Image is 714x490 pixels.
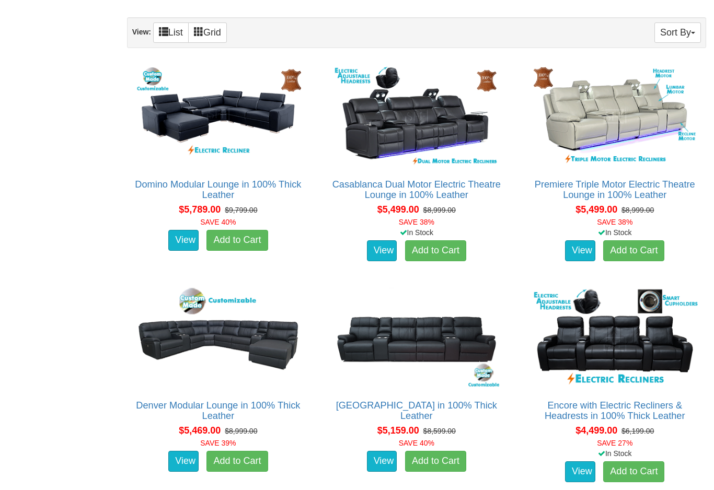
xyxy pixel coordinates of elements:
a: List [153,22,189,43]
a: View [367,451,397,472]
del: $8,999.00 [621,206,654,214]
a: Add to Cart [206,451,268,472]
span: $5,159.00 [377,425,419,436]
a: Encore with Electric Recliners & Headrests in 100% Thick Leather [545,400,685,421]
a: View [565,461,595,482]
strong: View: [132,28,151,36]
font: SAVE 40% [200,218,236,226]
img: Denver Theatre Lounge in 100% Thick Leather [331,285,502,390]
a: View [168,451,199,472]
font: SAVE 38% [597,218,632,226]
a: Denver Modular Lounge in 100% Thick Leather [136,400,300,421]
span: $4,499.00 [575,425,617,436]
del: $8,999.00 [423,206,456,214]
a: Casablanca Dual Motor Electric Theatre Lounge in 100% Leather [332,179,501,200]
del: $8,999.00 [225,427,257,435]
a: Add to Cart [603,240,664,261]
div: In Stock [522,448,708,459]
a: Add to Cart [206,230,268,251]
span: $5,469.00 [179,425,221,436]
div: In Stock [323,227,510,238]
img: Casablanca Dual Motor Electric Theatre Lounge in 100% Leather [331,64,502,169]
del: $9,799.00 [225,206,257,214]
a: Grid [188,22,227,43]
a: View [367,240,397,261]
span: $5,499.00 [575,204,617,215]
a: Add to Cart [405,240,466,261]
a: [GEOGRAPHIC_DATA] in 100% Thick Leather [336,400,497,421]
font: SAVE 38% [399,218,434,226]
img: Domino Modular Lounge in 100% Thick Leather [133,64,304,169]
button: Sort By [654,22,701,43]
del: $8,599.00 [423,427,456,435]
font: SAVE 40% [399,439,434,447]
a: View [565,240,595,261]
a: Add to Cart [603,461,664,482]
img: Premiere Triple Motor Electric Theatre Lounge in 100% Leather [529,64,700,169]
span: $5,499.00 [377,204,419,215]
img: Encore with Electric Recliners & Headrests in 100% Thick Leather [529,285,700,390]
a: View [168,230,199,251]
div: In Stock [522,227,708,238]
del: $6,199.00 [621,427,654,435]
font: SAVE 27% [597,439,632,447]
a: Domino Modular Lounge in 100% Thick Leather [135,179,301,200]
img: Denver Modular Lounge in 100% Thick Leather [133,285,304,390]
a: Add to Cart [405,451,466,472]
a: Premiere Triple Motor Electric Theatre Lounge in 100% Leather [535,179,695,200]
font: SAVE 39% [200,439,236,447]
span: $5,789.00 [179,204,221,215]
